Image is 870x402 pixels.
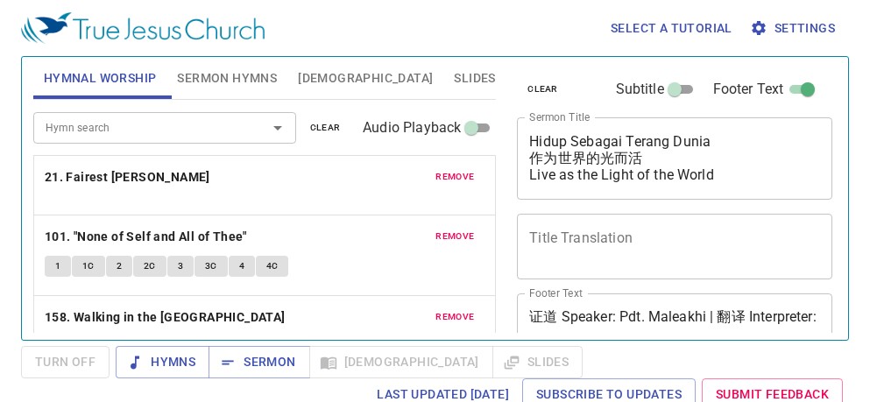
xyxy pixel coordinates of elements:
[72,256,105,277] button: 1C
[435,169,474,185] span: remove
[116,346,209,378] button: Hymns
[44,67,157,89] span: Hymnal Worship
[45,307,286,328] b: 158. Walking in the [GEOGRAPHIC_DATA]
[223,351,295,373] span: Sermon
[604,12,739,45] button: Select a tutorial
[616,79,664,100] span: Subtitle
[256,256,289,277] button: 4C
[55,258,60,274] span: 1
[363,117,461,138] span: Audio Playback
[45,256,71,277] button: 1
[435,229,474,244] span: remove
[239,258,244,274] span: 4
[45,226,247,248] b: 101. "None of Self and All of Thee"
[298,67,433,89] span: [DEMOGRAPHIC_DATA]
[753,18,835,39] span: Settings
[144,258,156,274] span: 2C
[611,18,732,39] span: Select a tutorial
[178,258,183,274] span: 3
[106,256,132,277] button: 2
[300,117,351,138] button: clear
[117,258,122,274] span: 2
[713,79,784,100] span: Footer Text
[529,133,820,183] textarea: Hidup Sebagai Terang Dunia 作为世界的光而活 Live as the Light of the World
[82,258,95,274] span: 1C
[435,309,474,325] span: remove
[746,12,842,45] button: Settings
[21,12,265,44] img: True Jesus Church
[266,258,279,274] span: 4C
[45,226,250,248] button: 101. "None of Self and All of Thee"
[310,120,341,136] span: clear
[425,226,485,247] button: remove
[45,166,213,188] button: 21. Fairest [PERSON_NAME]
[425,307,485,328] button: remove
[167,256,194,277] button: 3
[425,166,485,187] button: remove
[527,81,558,97] span: clear
[45,307,288,328] button: 158. Walking in the [GEOGRAPHIC_DATA]
[195,256,228,277] button: 3C
[517,79,569,100] button: clear
[209,346,309,378] button: Sermon
[265,116,290,140] button: Open
[205,258,217,274] span: 3C
[45,166,210,188] b: 21. Fairest [PERSON_NAME]
[454,67,495,89] span: Slides
[130,351,195,373] span: Hymns
[229,256,255,277] button: 4
[133,256,166,277] button: 2C
[177,67,277,89] span: Sermon Hymns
